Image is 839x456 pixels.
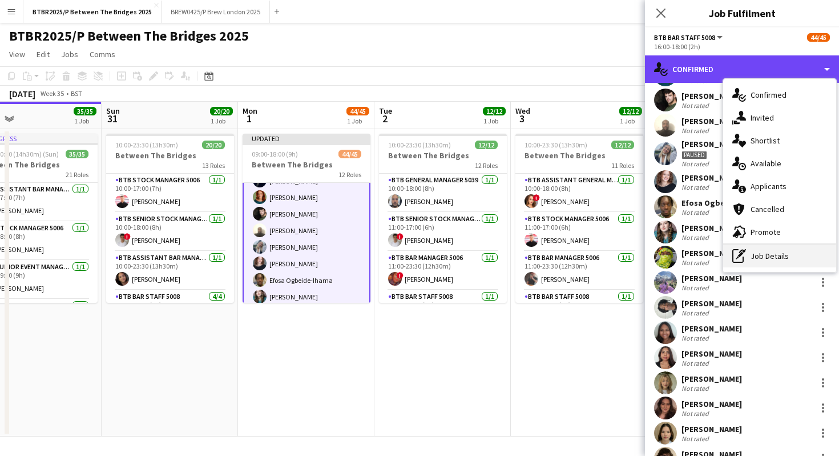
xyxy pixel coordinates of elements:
[38,89,66,98] span: Week 35
[85,47,120,62] a: Comms
[106,290,234,379] app-card-role: BTB Bar Staff 50084/410:30-17:30 (7h)
[397,233,404,240] span: !
[681,349,742,359] div: [PERSON_NAME]
[681,384,711,393] div: Not rated
[106,213,234,251] app-card-role: BTB Senior Stock Manager 50061/110:00-18:00 (8h)![PERSON_NAME]
[681,248,742,258] div: [PERSON_NAME]
[90,49,115,59] span: Comms
[243,159,370,170] h3: Between The Bridges
[211,117,232,125] div: 1 Job
[61,49,78,59] span: Jobs
[124,233,131,240] span: !
[379,174,507,213] app-card-role: BTB General Manager 50391/110:00-18:00 (8h)[PERSON_NAME]
[681,283,711,292] div: Not rated
[723,129,836,152] div: Shortlist
[681,198,763,208] div: Efosa Ogbeide-Ihama
[723,152,836,175] div: Available
[723,83,836,106] div: Confirmed
[681,359,711,367] div: Not rated
[202,141,225,149] span: 20/20
[106,251,234,290] app-card-role: BTB Assistant Bar Manager 50061/110:00-23:30 (13h30m)[PERSON_NAME]
[338,150,361,158] span: 44/45
[379,150,507,161] h3: Between The Bridges
[515,213,643,251] app-card-role: BTB Stock Manager 50061/111:00-17:00 (6h)[PERSON_NAME]
[106,174,234,213] app-card-role: BTB Stock Manager 50061/110:00-17:00 (7h)[PERSON_NAME]
[611,161,634,170] span: 11 Roles
[723,198,836,221] div: Cancelled
[9,88,35,99] div: [DATE]
[525,141,587,149] span: 10:00-23:30 (13h30m)
[654,33,715,42] span: BTB Bar Staff 5008
[346,107,369,115] span: 44/45
[620,117,642,125] div: 1 Job
[210,107,233,115] span: 20/20
[533,194,540,201] span: !
[515,251,643,290] app-card-role: BTB Bar Manager 50061/111:00-23:30 (12h30m)[PERSON_NAME]
[37,49,50,59] span: Edit
[74,117,96,125] div: 1 Job
[66,150,88,158] span: 35/35
[5,47,30,62] a: View
[515,134,643,303] app-job-card: 10:00-23:30 (13h30m)12/12Between The Bridges11 RolesBTB Assistant General Manager 50061/110:00-18...
[379,134,507,303] app-job-card: 10:00-23:30 (13h30m)12/12Between The Bridges12 RolesBTB General Manager 50391/110:00-18:00 (8h)[P...
[379,251,507,290] app-card-role: BTB Bar Manager 50061/111:00-23:30 (12h30m)![PERSON_NAME]
[106,106,120,116] span: Sun
[483,117,505,125] div: 1 Job
[71,89,82,98] div: BST
[645,6,839,21] h3: Job Fulfilment
[681,101,711,110] div: Not rated
[74,107,96,115] span: 35/35
[681,258,711,267] div: Not rated
[681,374,742,384] div: [PERSON_NAME]
[681,233,711,242] div: Not rated
[681,399,742,409] div: [PERSON_NAME]
[243,134,370,303] app-job-card: Updated09:00-18:00 (9h)44/45Between The Bridges12 Roles[PERSON_NAME][PERSON_NAME][PERSON_NAME][PE...
[723,106,836,129] div: Invited
[681,91,742,101] div: [PERSON_NAME]
[515,106,530,116] span: Wed
[23,1,162,23] button: BTBR2025/P Between The Bridges 2025
[681,139,742,149] div: [PERSON_NAME]
[379,213,507,251] app-card-role: BTB Senior Stock Manager 50061/111:00-17:00 (6h)![PERSON_NAME]
[515,150,643,161] h3: Between The Bridges
[57,47,83,62] a: Jobs
[243,134,370,143] div: Updated
[202,161,225,170] span: 13 Roles
[515,290,643,329] app-card-role: BTB Bar Staff 50081/111:30-17:30 (6h)
[243,106,257,116] span: Mon
[106,134,234,303] app-job-card: 10:00-23:30 (13h30m)20/20Between The Bridges13 RolesBTB Stock Manager 50061/110:00-17:00 (7h)[PER...
[66,170,88,179] span: 21 Roles
[379,106,392,116] span: Tue
[681,208,711,217] div: Not rated
[681,126,711,135] div: Not rated
[681,323,742,334] div: [PERSON_NAME]
[681,434,711,443] div: Not rated
[483,107,506,115] span: 12/12
[681,159,711,168] div: Not rated
[681,223,742,233] div: [PERSON_NAME]
[723,245,836,267] div: Job Details
[241,112,257,125] span: 1
[514,112,530,125] span: 3
[475,161,498,170] span: 12 Roles
[681,309,711,317] div: Not rated
[104,112,120,125] span: 31
[475,141,498,149] span: 12/12
[379,290,507,329] app-card-role: BTB Bar Staff 50081/111:30-17:30 (6h)
[654,33,724,42] button: BTB Bar Staff 5008
[619,107,642,115] span: 12/12
[9,49,25,59] span: View
[723,175,836,198] div: Applicants
[681,116,742,126] div: [PERSON_NAME]
[807,33,830,42] span: 44/45
[388,141,451,149] span: 10:00-23:30 (13h30m)
[347,117,369,125] div: 1 Job
[723,221,836,243] div: Promote
[115,141,178,149] span: 10:00-23:30 (13h30m)
[681,298,742,309] div: [PERSON_NAME]
[338,170,361,179] span: 12 Roles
